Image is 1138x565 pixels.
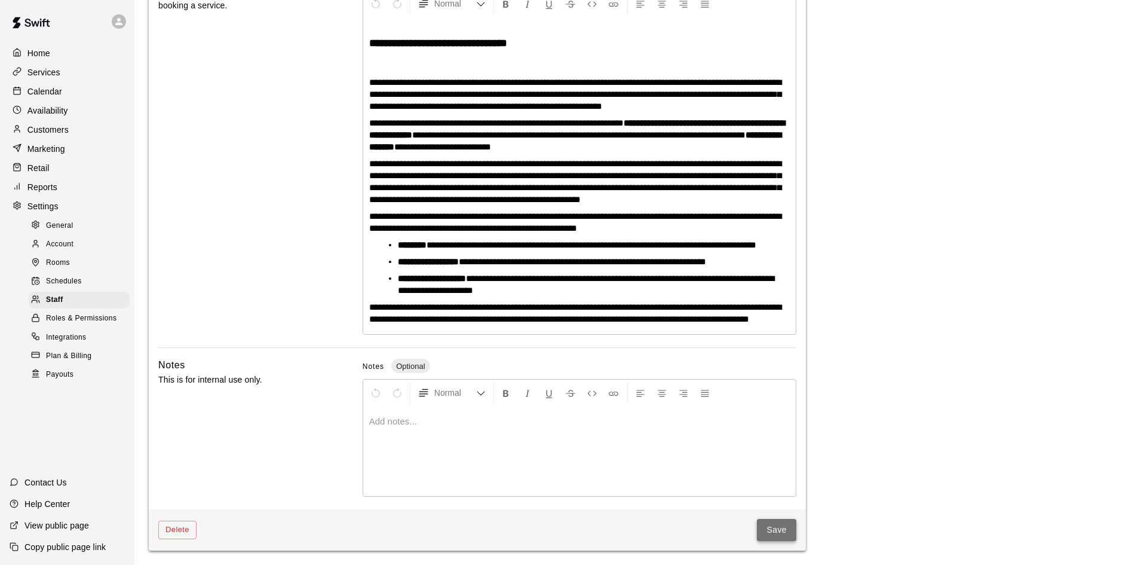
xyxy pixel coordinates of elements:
[391,362,430,371] span: Optional
[29,347,134,365] a: Plan & Billing
[27,47,50,59] p: Home
[24,541,106,553] p: Copy public page link
[10,83,125,100] a: Calendar
[46,332,87,344] span: Integrations
[46,313,116,325] span: Roles & Permissions
[29,273,134,291] a: Schedules
[46,276,82,288] span: Schedules
[27,200,59,212] p: Settings
[158,372,324,387] p: This is for internal use only.
[496,382,516,404] button: Format Bold
[366,382,386,404] button: Undo
[10,159,125,177] a: Retail
[387,382,407,404] button: Redo
[10,197,125,215] a: Settings
[29,235,134,254] a: Account
[582,382,602,404] button: Insert Code
[29,310,134,328] a: Roles & Permissions
[652,382,672,404] button: Center Align
[29,216,134,235] a: General
[560,382,581,404] button: Format Strikethrough
[24,498,70,510] p: Help Center
[29,310,130,327] div: Roles & Permissions
[10,121,125,139] a: Customers
[46,257,70,269] span: Rooms
[630,382,651,404] button: Left Align
[10,44,125,62] a: Home
[46,350,91,362] span: Plan & Billing
[10,140,125,158] a: Marketing
[24,520,89,532] p: View public page
[29,367,130,383] div: Payouts
[27,85,62,97] p: Calendar
[27,124,69,136] p: Customers
[24,477,67,488] p: Contact Us
[29,348,130,365] div: Plan & Billing
[46,369,73,381] span: Payouts
[673,382,694,404] button: Right Align
[27,66,60,78] p: Services
[158,521,197,539] button: Delete
[29,292,130,309] div: Staff
[27,162,50,174] p: Retail
[517,382,538,404] button: Format Italics
[158,358,185,373] h6: Notes
[10,102,125,120] a: Availability
[27,143,65,155] p: Marketing
[695,382,715,404] button: Justify Align
[27,181,57,193] p: Reports
[27,105,68,117] p: Availability
[29,329,130,346] div: Integrations
[413,382,490,404] button: Formatting Options
[434,387,476,399] span: Normal
[757,519,796,541] button: Save
[29,236,130,253] div: Account
[10,178,125,196] a: Reports
[29,255,130,271] div: Rooms
[10,63,125,81] a: Services
[46,294,63,306] span: Staff
[29,273,130,290] div: Schedules
[29,328,134,347] a: Integrations
[539,382,559,404] button: Format Underline
[29,291,134,310] a: Staff
[29,254,134,273] a: Rooms
[603,382,624,404] button: Insert Link
[46,220,73,232] span: General
[29,365,134,384] a: Payouts
[363,362,384,371] span: Notes
[29,218,130,234] div: General
[46,239,73,251] span: Account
